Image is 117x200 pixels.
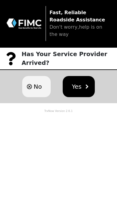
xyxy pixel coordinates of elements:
[85,84,89,89] img: chevron
[22,50,117,68] p: Has Your Service Provider Arrived?
[49,10,105,23] strong: Fast, Reliable Roadside Assistance
[34,82,42,91] span: No
[63,76,94,97] button: Yes
[22,76,51,97] button: No
[72,82,81,91] span: Yes
[6,18,42,29] img: trx now logo
[49,24,102,37] span: Don't worry,help is on the way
